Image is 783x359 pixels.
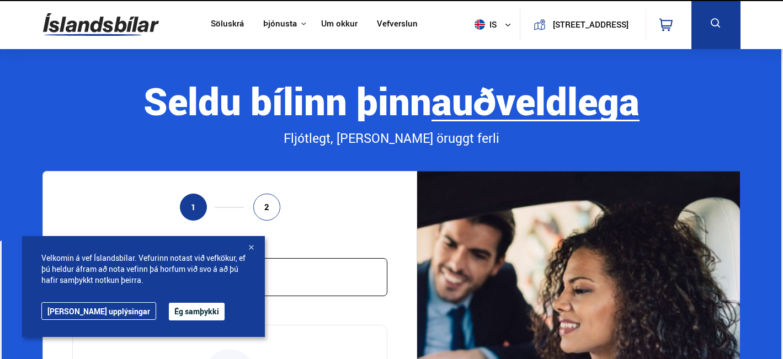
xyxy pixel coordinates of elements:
[432,75,640,126] b: auðveldlega
[41,253,246,286] span: Velkomin á vef Íslandsbílar. Vefurinn notast við vefkökur, ef þú heldur áfram að nota vefinn þá h...
[377,19,418,30] a: Vefverslun
[264,202,269,212] span: 2
[42,129,740,148] div: Fljótlegt, [PERSON_NAME] öruggt ferli
[475,19,485,30] img: svg+xml;base64,PHN2ZyB4bWxucz0iaHR0cDovL3d3dy53My5vcmcvMjAwMC9zdmciIHdpZHRoPSI1MTIiIGhlaWdodD0iNT...
[321,19,358,30] a: Um okkur
[211,19,244,30] a: Söluskrá
[470,19,498,30] span: is
[43,7,159,42] img: G0Ugv5HjCgRt.svg
[550,20,631,29] button: [STREET_ADDRESS]
[41,302,156,320] a: [PERSON_NAME] upplýsingar
[42,80,740,121] div: Seldu bílinn þinn
[470,8,520,41] button: is
[526,9,639,40] a: [STREET_ADDRESS]
[263,19,297,29] button: Þjónusta
[169,303,225,320] button: Ég samþykki
[191,202,196,212] span: 1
